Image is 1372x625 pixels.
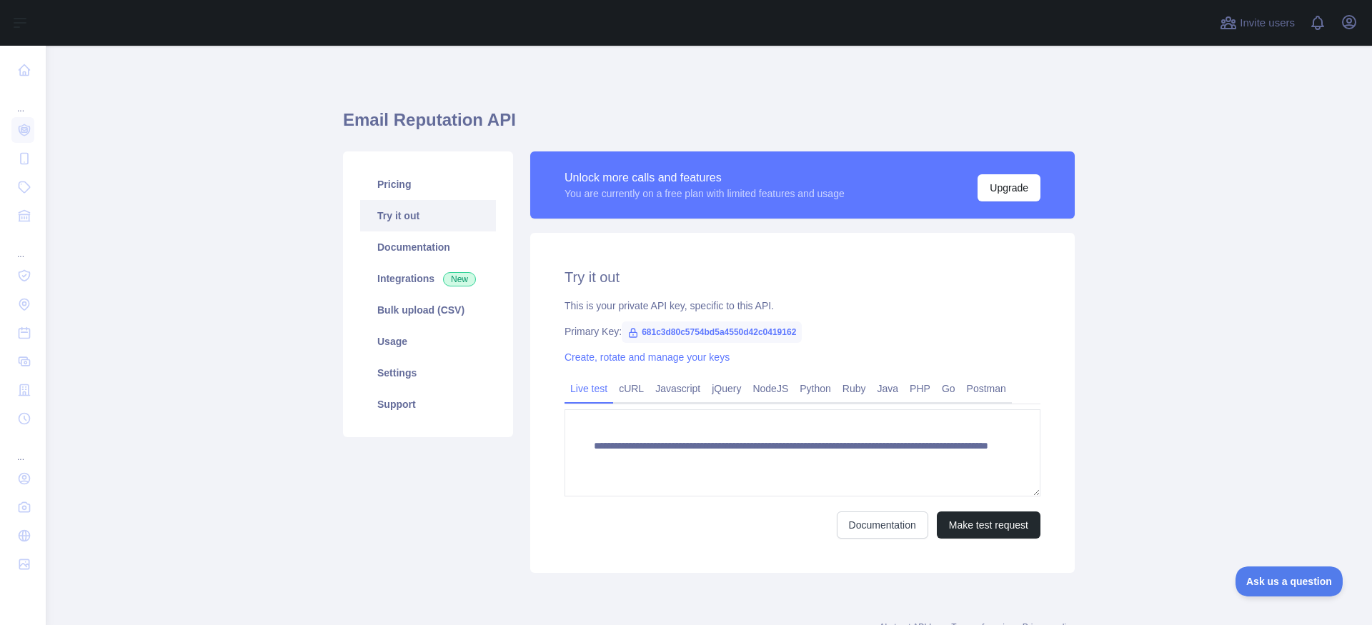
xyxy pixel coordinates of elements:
div: You are currently on a free plan with limited features and usage [565,186,845,201]
a: Try it out [360,200,496,231]
a: Support [360,389,496,420]
h1: Email Reputation API [343,109,1075,143]
a: Java [872,377,905,400]
div: ... [11,434,34,463]
h2: Try it out [565,267,1040,287]
a: Documentation [360,231,496,263]
a: cURL [613,377,650,400]
a: Go [936,377,961,400]
span: Invite users [1240,15,1295,31]
button: Upgrade [978,174,1040,201]
div: ... [11,86,34,114]
a: NodeJS [747,377,794,400]
a: Python [794,377,837,400]
span: 681c3d80c5754bd5a4550d42c0419162 [622,321,802,343]
a: Ruby [837,377,872,400]
a: PHP [904,377,936,400]
div: This is your private API key, specific to this API. [565,299,1040,313]
button: Invite users [1217,11,1298,34]
a: Settings [360,357,496,389]
iframe: Toggle Customer Support [1236,566,1343,596]
a: Javascript [650,377,706,400]
a: Bulk upload (CSV) [360,294,496,326]
div: Unlock more calls and features [565,169,845,186]
a: Documentation [837,511,928,539]
a: Live test [565,377,613,400]
div: ... [11,231,34,260]
span: New [443,272,476,286]
a: Pricing [360,169,496,200]
div: Primary Key: [565,324,1040,339]
button: Make test request [937,511,1040,539]
a: Usage [360,326,496,357]
a: Postman [961,377,1012,400]
a: Create, rotate and manage your keys [565,351,730,363]
a: jQuery [706,377,747,400]
a: Integrations New [360,263,496,294]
